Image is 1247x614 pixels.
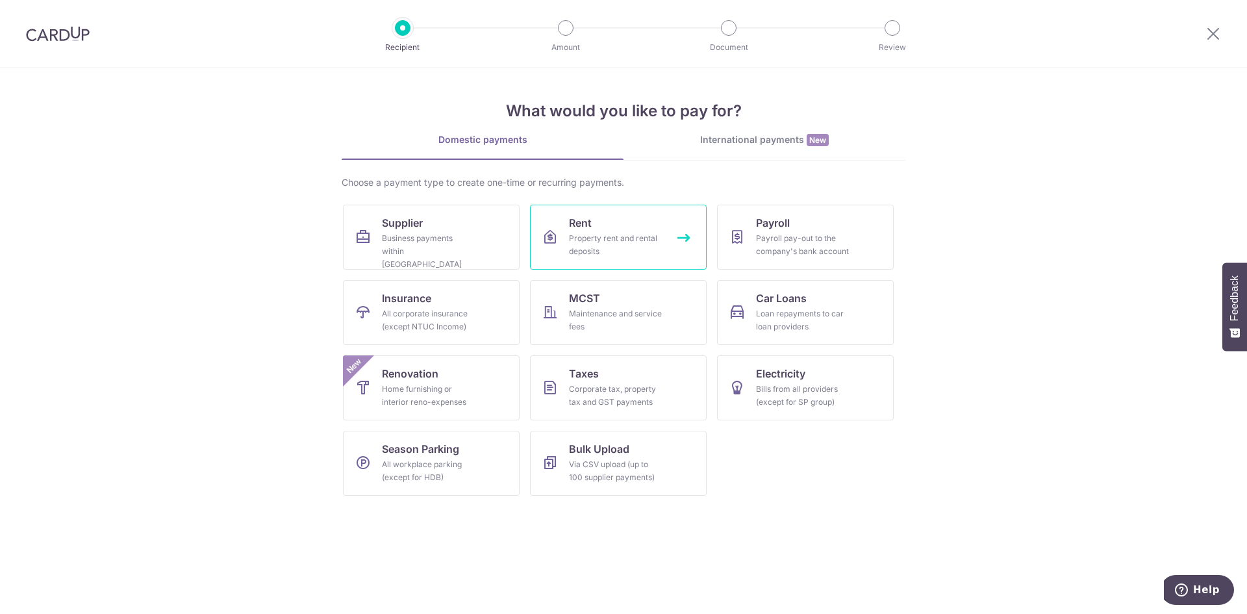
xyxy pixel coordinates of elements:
[530,205,707,270] a: RentProperty rent and rental deposits
[756,307,850,333] div: Loan repayments to car loan providers
[717,355,894,420] a: ElectricityBills from all providers (except for SP group)
[756,232,850,258] div: Payroll pay-out to the company's bank account
[807,134,829,146] span: New
[382,307,475,333] div: All corporate insurance (except NTUC Income)
[569,383,662,409] div: Corporate tax, property tax and GST payments
[569,307,662,333] div: Maintenance and service fees
[343,280,520,345] a: InsuranceAll corporate insurance (except NTUC Income)
[756,366,805,381] span: Electricity
[569,458,662,484] div: Via CSV upload (up to 100 supplier payments)
[382,383,475,409] div: Home furnishing or interior reno-expenses
[530,355,707,420] a: TaxesCorporate tax, property tax and GST payments
[623,133,905,147] div: International payments
[342,133,623,146] div: Domestic payments
[343,431,520,496] a: Season ParkingAll workplace parking (except for HDB)
[382,215,423,231] span: Supplier
[569,441,629,457] span: Bulk Upload
[569,290,600,306] span: MCST
[1164,575,1234,608] iframe: Opens a widget where you can find more information
[1229,275,1241,321] span: Feedback
[382,290,431,306] span: Insurance
[382,232,475,271] div: Business payments within [GEOGRAPHIC_DATA]
[344,355,365,377] span: New
[355,41,451,54] p: Recipient
[382,366,438,381] span: Renovation
[343,355,520,420] a: RenovationHome furnishing or interior reno-expensesNew
[569,232,662,258] div: Property rent and rental deposits
[569,215,592,231] span: Rent
[681,41,777,54] p: Document
[756,290,807,306] span: Car Loans
[717,280,894,345] a: Car LoansLoan repayments to car loan providers
[342,176,905,189] div: Choose a payment type to create one-time or recurring payments.
[717,205,894,270] a: PayrollPayroll pay-out to the company's bank account
[844,41,940,54] p: Review
[382,441,459,457] span: Season Parking
[569,366,599,381] span: Taxes
[342,99,905,123] h4: What would you like to pay for?
[382,458,475,484] div: All workplace parking (except for HDB)
[343,205,520,270] a: SupplierBusiness payments within [GEOGRAPHIC_DATA]
[756,215,790,231] span: Payroll
[530,280,707,345] a: MCSTMaintenance and service fees
[1222,262,1247,351] button: Feedback - Show survey
[530,431,707,496] a: Bulk UploadVia CSV upload (up to 100 supplier payments)
[756,383,850,409] div: Bills from all providers (except for SP group)
[518,41,614,54] p: Amount
[26,26,90,42] img: CardUp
